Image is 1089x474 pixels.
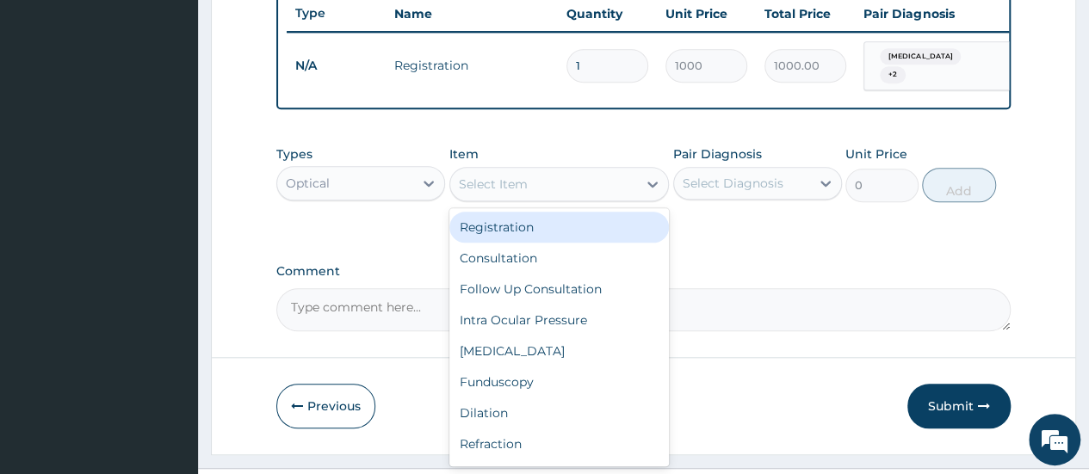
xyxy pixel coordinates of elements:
div: Select Item [459,175,528,193]
label: Comment [276,264,1011,279]
div: Intra Ocular Pressure [449,305,670,335]
textarea: Type your message and hit 'Enter' [9,302,328,362]
div: Optical [286,175,330,192]
img: d_794563401_company_1708531726252_794563401 [32,86,70,129]
div: Consultation [449,243,670,274]
td: N/A [287,50,386,82]
div: Funduscopy [449,366,670,397]
div: [MEDICAL_DATA] [449,335,670,366]
label: Unit Price [845,145,907,163]
label: Item [449,145,479,163]
td: Registration [386,48,558,83]
div: Dilation [449,397,670,428]
button: Add [922,168,995,202]
button: Previous [276,384,375,428]
div: Minimize live chat window [282,9,324,50]
label: Pair Diagnosis [673,145,762,163]
span: We're online! [100,132,238,306]
div: Follow Up Consultation [449,274,670,305]
span: + 2 [880,66,906,83]
span: [MEDICAL_DATA] [880,48,961,65]
button: Submit [907,384,1011,428]
label: Types [276,147,312,162]
div: Registration [449,212,670,243]
div: Select Diagnosis [683,175,783,192]
div: Chat with us now [90,96,289,119]
div: Refraction [449,428,670,459]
